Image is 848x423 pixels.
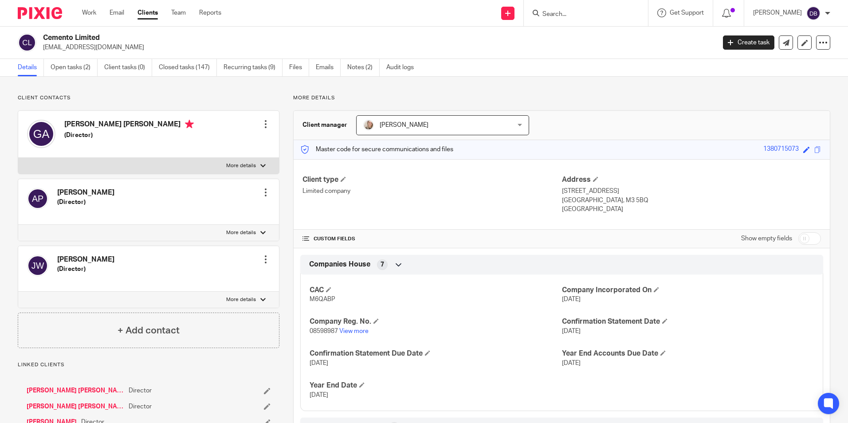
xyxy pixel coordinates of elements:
[185,120,194,129] i: Primary
[381,260,384,269] span: 7
[226,296,256,303] p: More details
[806,6,821,20] img: svg%3E
[159,59,217,76] a: Closed tasks (147)
[110,8,124,17] a: Email
[226,162,256,169] p: More details
[380,122,428,128] span: [PERSON_NAME]
[542,11,621,19] input: Search
[293,94,830,102] p: More details
[302,175,561,184] h4: Client type
[18,59,44,76] a: Details
[302,121,347,129] h3: Client manager
[18,33,36,52] img: svg%3E
[27,402,124,411] a: [PERSON_NAME] [PERSON_NAME]
[310,381,561,390] h4: Year End Date
[43,43,710,52] p: [EMAIL_ADDRESS][DOMAIN_NAME]
[562,286,814,295] h4: Company Incorporated On
[302,235,561,243] h4: CUSTOM FIELDS
[310,296,335,302] span: M6QABP
[57,265,114,274] h5: (Director)
[562,187,821,196] p: [STREET_ADDRESS]
[289,59,309,76] a: Files
[129,402,152,411] span: Director
[310,317,561,326] h4: Company Reg. No.
[82,8,96,17] a: Work
[310,349,561,358] h4: Confirmation Statement Due Date
[27,120,55,148] img: svg%3E
[347,59,380,76] a: Notes (2)
[27,255,48,276] img: svg%3E
[741,234,792,243] label: Show empty fields
[723,35,774,50] a: Create task
[302,187,561,196] p: Limited company
[129,386,152,395] span: Director
[309,260,370,269] span: Companies House
[51,59,98,76] a: Open tasks (2)
[104,59,152,76] a: Client tasks (0)
[339,328,369,334] a: View more
[57,198,114,207] h5: (Director)
[64,131,194,140] h5: (Director)
[753,8,802,17] p: [PERSON_NAME]
[310,328,338,334] span: 08598987
[363,120,374,130] img: IMG_7594.jpg
[57,255,114,264] h4: [PERSON_NAME]
[310,286,561,295] h4: CAC
[18,361,279,368] p: Linked clients
[64,120,194,131] h4: [PERSON_NAME] [PERSON_NAME]
[562,349,814,358] h4: Year End Accounts Due Date
[171,8,186,17] a: Team
[562,317,814,326] h4: Confirmation Statement Date
[562,196,821,205] p: [GEOGRAPHIC_DATA], M3 5BQ
[316,59,341,76] a: Emails
[562,328,581,334] span: [DATE]
[27,188,48,209] img: svg%3E
[310,392,328,398] span: [DATE]
[562,175,821,184] h4: Address
[27,386,124,395] a: [PERSON_NAME] [PERSON_NAME]
[18,7,62,19] img: Pixie
[763,145,799,155] div: 1380715073
[57,188,114,197] h4: [PERSON_NAME]
[386,59,420,76] a: Audit logs
[224,59,283,76] a: Recurring tasks (9)
[562,205,821,214] p: [GEOGRAPHIC_DATA]
[199,8,221,17] a: Reports
[226,229,256,236] p: More details
[670,10,704,16] span: Get Support
[118,324,180,337] h4: + Add contact
[310,360,328,366] span: [DATE]
[562,296,581,302] span: [DATE]
[137,8,158,17] a: Clients
[43,33,576,43] h2: Cemento Limited
[300,145,453,154] p: Master code for secure communications and files
[18,94,279,102] p: Client contacts
[562,360,581,366] span: [DATE]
